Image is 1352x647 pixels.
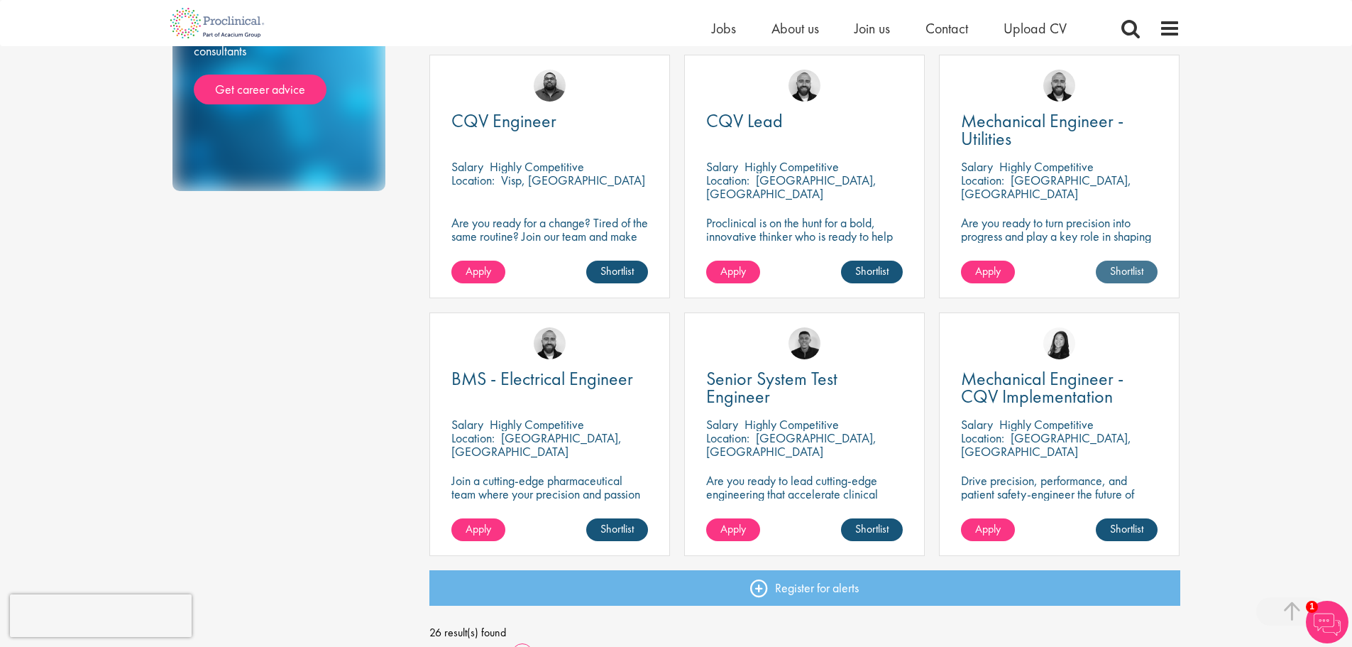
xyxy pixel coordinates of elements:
[788,70,820,102] img: Jordan Kiely
[1043,70,1075,102] img: Jordan Kiely
[961,261,1015,283] a: Apply
[706,370,903,406] a: Senior System Test Engineer
[1096,261,1158,283] a: Shortlist
[451,416,483,433] span: Salary
[194,6,364,104] div: From CV and interview tips to career guidance from our expert consultants
[451,172,495,188] span: Location:
[854,19,890,38] a: Join us
[961,416,993,433] span: Salary
[720,263,746,278] span: Apply
[586,261,648,283] a: Shortlist
[744,416,839,433] p: Highly Competitive
[586,518,648,541] a: Shortlist
[451,366,633,391] span: BMS - Electrical Engineer
[706,172,749,188] span: Location:
[429,570,1180,606] a: Register for alerts
[961,370,1158,406] a: Mechanical Engineer - CQV Implementation
[534,327,566,359] img: Jordan Kiely
[534,70,566,102] img: Ashley Bennett
[712,19,736,38] a: Jobs
[706,109,783,133] span: CQV Lead
[429,622,1180,643] span: 26 result(s) found
[490,158,584,175] p: Highly Competitive
[961,158,993,175] span: Salary
[706,416,738,433] span: Salary
[466,521,491,536] span: Apply
[451,158,483,175] span: Salary
[961,109,1123,151] span: Mechanical Engineer - Utilities
[706,216,903,270] p: Proclinical is on the hunt for a bold, innovative thinker who is ready to help push the boundarie...
[999,158,1094,175] p: Highly Competitive
[706,474,903,514] p: Are you ready to lead cutting-edge engineering that accelerate clinical breakthroughs in biotech?
[961,474,1158,514] p: Drive precision, performance, and patient safety-engineer the future of pharma with CQV excellence.
[1043,327,1075,359] img: Numhom Sudsok
[706,261,760,283] a: Apply
[706,366,837,408] span: Senior System Test Engineer
[451,261,505,283] a: Apply
[961,430,1131,460] p: [GEOGRAPHIC_DATA], [GEOGRAPHIC_DATA]
[975,521,1001,536] span: Apply
[451,216,648,256] p: Are you ready for a change? Tired of the same routine? Join our team and make your mark in the in...
[451,109,556,133] span: CQV Engineer
[451,518,505,541] a: Apply
[451,370,648,388] a: BMS - Electrical Engineer
[961,430,1004,446] span: Location:
[720,521,746,536] span: Apply
[451,112,648,130] a: CQV Engineer
[788,327,820,359] img: Christian Andersen
[451,474,648,528] p: Join a cutting-edge pharmaceutical team where your precision and passion for engineering will hel...
[925,19,968,38] a: Contact
[961,172,1131,202] p: [GEOGRAPHIC_DATA], [GEOGRAPHIC_DATA]
[451,430,622,460] p: [GEOGRAPHIC_DATA], [GEOGRAPHIC_DATA]
[1306,601,1318,613] span: 1
[706,430,749,446] span: Location:
[194,75,326,104] a: Get career advice
[451,430,495,446] span: Location:
[1096,518,1158,541] a: Shortlist
[841,261,903,283] a: Shortlist
[961,172,1004,188] span: Location:
[744,158,839,175] p: Highly Competitive
[961,112,1158,148] a: Mechanical Engineer - Utilities
[961,216,1158,256] p: Are you ready to turn precision into progress and play a key role in shaping the future of pharma...
[706,430,876,460] p: [GEOGRAPHIC_DATA], [GEOGRAPHIC_DATA]
[975,263,1001,278] span: Apply
[961,366,1123,408] span: Mechanical Engineer - CQV Implementation
[706,112,903,130] a: CQV Lead
[1004,19,1067,38] a: Upload CV
[10,594,192,637] iframe: reCAPTCHA
[706,172,876,202] p: [GEOGRAPHIC_DATA], [GEOGRAPHIC_DATA]
[490,416,584,433] p: Highly Competitive
[466,263,491,278] span: Apply
[771,19,819,38] a: About us
[999,416,1094,433] p: Highly Competitive
[501,172,645,188] p: Visp, [GEOGRAPHIC_DATA]
[841,518,903,541] a: Shortlist
[706,158,738,175] span: Salary
[706,518,760,541] a: Apply
[961,518,1015,541] a: Apply
[1306,601,1348,643] img: Chatbot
